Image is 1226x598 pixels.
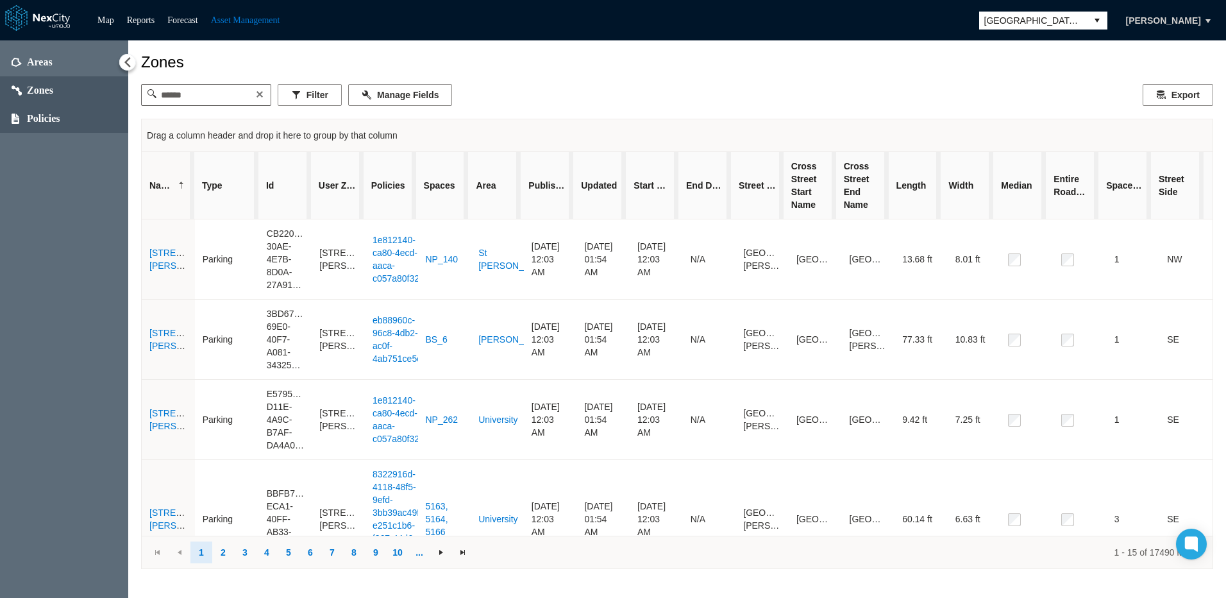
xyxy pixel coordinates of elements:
span: Start Date [634,179,671,192]
td: [STREET_ADDRESS][PERSON_NAME] [312,460,365,579]
td: [DATE] 12:03 AM [524,380,577,460]
a: eb88960c-96c8-4db2-ac0f-4ab751ce5d53 [373,314,432,365]
td: [GEOGRAPHIC_DATA][PERSON_NAME] [735,219,789,300]
span: Width [948,179,973,192]
td: [DATE] 12:03 AM [630,300,683,380]
a: [STREET_ADDRESS][PERSON_NAME] [149,328,238,351]
td: SE [1159,460,1213,579]
span: Policies [27,112,60,125]
a: Forecast [167,15,197,25]
a: Go to the last page [452,542,474,563]
span: End Date [686,179,723,192]
td: SE [1159,380,1213,460]
a: BS_6 [426,333,448,346]
span: , [446,501,448,511]
a: Asset Management [211,15,280,25]
td: [DATE] 12:03 AM [524,219,577,300]
td: [GEOGRAPHIC_DATA] [842,460,895,579]
td: [DATE] 01:54 AM [576,460,630,579]
span: Name [149,179,171,192]
td: 3 [1107,460,1160,579]
a: e251c1b6-f367-44d6-b715-c0ccf2584ebb [373,519,428,570]
button: [PERSON_NAME] [1113,10,1214,31]
td: [GEOGRAPHIC_DATA][PERSON_NAME] [735,380,789,460]
span: Space Count [1106,179,1143,192]
td: [GEOGRAPHIC_DATA] [842,380,895,460]
span: Filter [306,89,328,101]
span: Median [1001,179,1032,192]
td: 8.01 ft [948,219,1001,300]
td: Parking [195,300,259,380]
td: [DATE] 12:03 AM [630,380,683,460]
td: [GEOGRAPHIC_DATA][PERSON_NAME] [842,300,895,380]
td: [GEOGRAPHIC_DATA] [789,380,842,460]
a: 8322916d-4118-48f5-9efd-3bb39ac49f14 [373,468,430,519]
td: BBFB7727-ECA1-40FF-AB33-C1D5051A6634 [259,460,312,579]
td: N/A [683,300,736,380]
td: [STREET_ADDRESS][PERSON_NAME] [312,380,365,460]
a: [PERSON_NAME] [478,333,552,346]
a: ... [408,542,430,563]
a: [STREET_ADDRESS][PERSON_NAME] [149,408,238,431]
td: [DATE] 12:03 AM [630,460,683,579]
td: CB220FB5-30AE-4E7B-8D0A-27A9142BFB67 [259,219,312,300]
td: SE [1159,300,1213,380]
a: Go to the next page [430,542,452,563]
td: Parking [195,380,259,460]
span: User Zone Id [319,179,356,192]
td: 3BD67B0B-69E0-40F7-A081-34325641B8E5 [259,300,312,380]
td: 60.14 ft [894,460,948,579]
a: undefined 4 [256,542,278,563]
div: 1 - 15 of 17490 items [483,546,1198,559]
td: [DATE] 12:03 AM [524,300,577,380]
td: N/A [683,219,736,300]
td: 10.83 ft [948,300,1001,380]
span: Area [476,179,496,192]
td: N/A [683,380,736,460]
a: 1e812140-ca80-4ecd-aaca-c057a80f322e [373,394,430,445]
a: undefined 8 [343,542,365,563]
td: [DATE] 12:03 AM [630,219,683,300]
a: 5166 [426,525,446,538]
td: [GEOGRAPHIC_DATA] [789,219,842,300]
a: undefined 2 [212,542,234,563]
a: Reports [127,15,155,25]
td: [DATE] 01:54 AM [576,219,630,300]
td: 7.25 ft [948,380,1001,460]
td: Parking [195,219,259,300]
span: Street Side [1159,173,1196,198]
span: Cross Street Start Name [791,160,828,211]
span: Policies [371,179,405,192]
td: 1 [1107,300,1160,380]
td: [DATE] 12:03 AM [524,460,577,579]
span: Type [202,179,223,192]
span: [PERSON_NAME] [1126,14,1201,27]
a: St [PERSON_NAME] [478,246,552,272]
img: policies.svg [12,114,19,124]
td: [DATE] 01:54 AM [576,300,630,380]
a: [STREET_ADDRESS][PERSON_NAME] [149,508,238,531]
span: Street Name [739,179,776,192]
a: undefined 6 [299,542,321,563]
td: 1 [1107,219,1160,300]
img: zones.svg [12,85,22,96]
td: [STREET_ADDRESS][PERSON_NAME] [312,300,365,380]
span: Cross Street End Name [844,160,881,211]
img: areas.svg [12,58,22,67]
a: University [478,513,517,525]
span: Updated [581,179,617,192]
span: Areas [27,56,53,69]
span: , [446,514,448,524]
a: undefined 7 [321,542,343,563]
span: [GEOGRAPHIC_DATA][PERSON_NAME] [984,14,1082,27]
td: [GEOGRAPHIC_DATA] [789,460,842,579]
td: N/A [683,460,736,579]
span: Id [266,179,274,192]
button: Filter [278,84,342,106]
a: 1e812140-ca80-4ecd-aaca-c057a80f322e [373,234,430,285]
a: undefined 9 [365,542,387,563]
span: Zones [27,84,53,97]
td: [GEOGRAPHIC_DATA][PERSON_NAME] [735,300,789,380]
td: [GEOGRAPHIC_DATA][PERSON_NAME] [735,460,789,579]
td: [STREET_ADDRESS][PERSON_NAME] [312,219,365,300]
